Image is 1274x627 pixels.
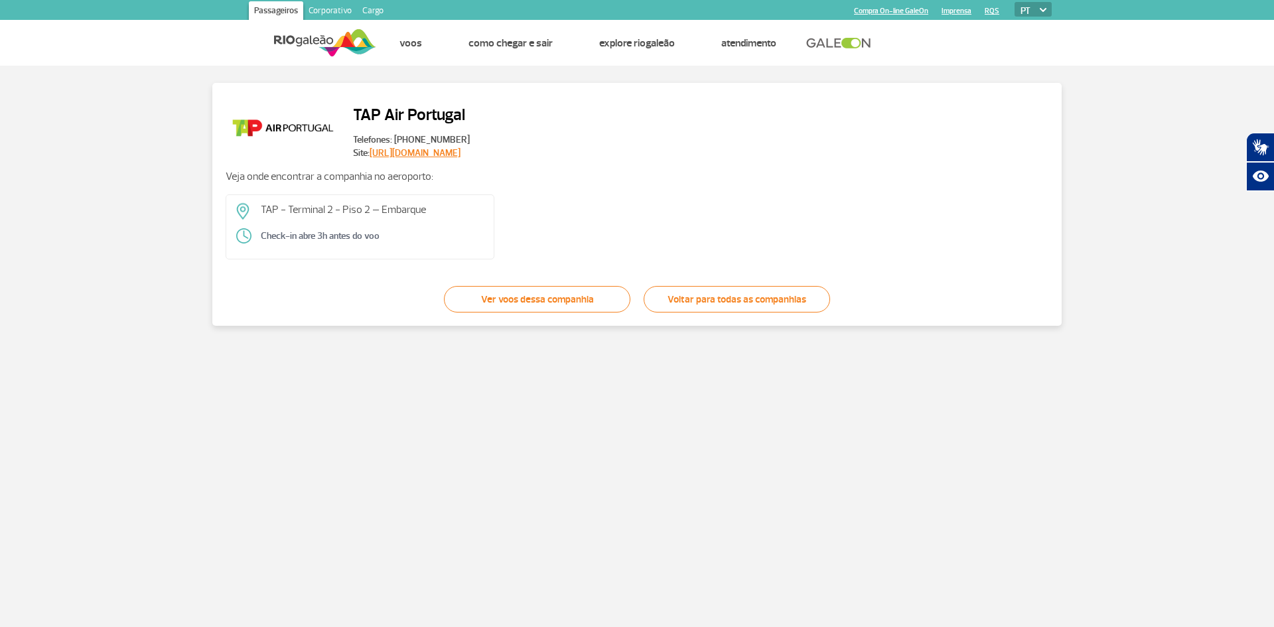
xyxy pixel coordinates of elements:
div: Plugin de acessibilidade da Hand Talk. [1246,133,1274,191]
a: Cargo [357,1,389,23]
a: [URL][DOMAIN_NAME] [370,147,460,159]
span: Telefones: [PHONE_NUMBER] [353,133,470,147]
a: Explore RIOgaleão [599,36,675,50]
a: Passageiros [249,1,303,23]
a: RQS [985,7,999,15]
a: Imprensa [942,7,971,15]
a: Corporativo [303,1,357,23]
a: Compra On-line GaleOn [854,7,928,15]
a: Como chegar e sair [468,36,553,50]
span: Check-in abre 3h antes do voo [261,229,380,242]
a: Ver voos dessa companhia [444,286,630,313]
button: Abrir tradutor de língua de sinais. [1246,133,1274,162]
a: Voos [399,36,422,50]
img: TAP Air Portugal [226,96,340,160]
span: Site: [353,147,470,160]
p: TAP - Terminal 2 - Piso 2 – Embarque [261,202,484,217]
button: Abrir recursos assistivos. [1246,162,1274,191]
p: Veja onde encontrar a companhia no aeroporto: [226,169,1048,184]
h2: TAP Air Portugal [353,97,470,133]
a: Atendimento [721,36,776,50]
a: Voltar para todas as companhias [644,286,830,313]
